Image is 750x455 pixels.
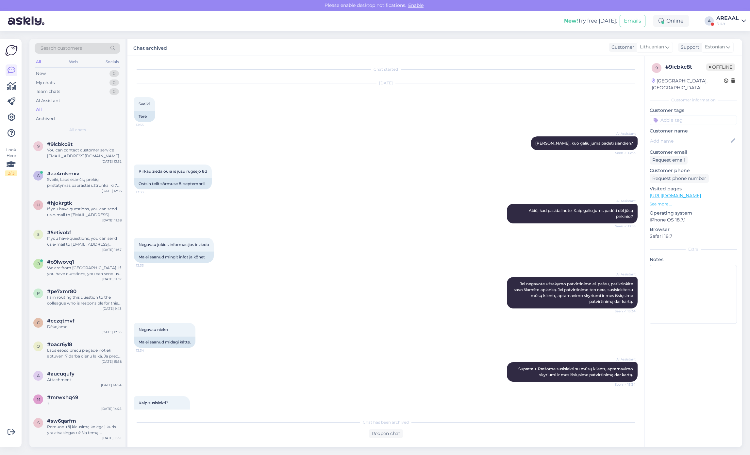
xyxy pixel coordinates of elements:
[611,357,636,362] span: AI Assistant
[665,63,706,71] div: # 9icbkc8t
[36,106,42,113] div: All
[102,159,122,164] div: [DATE] 13:52
[611,272,636,277] span: AI Assistant
[529,208,634,219] span: Ačiū, kad pasidalinote. Kaip galiu jums padėti dėl jūsų pirkinio?
[41,45,82,52] span: Search customers
[136,122,160,127] span: 13:33
[134,111,155,122] div: Tere
[716,16,746,26] a: AREAALNish
[136,348,160,353] span: 13:34
[650,193,701,199] a: [URL][DOMAIN_NAME]
[47,141,73,147] span: #9icbkc8t
[369,429,403,438] div: Reopen chat
[611,131,636,136] span: AI Assistant
[37,144,40,149] span: 9
[47,424,122,436] div: Perduodu šį klausimą kolegai, kuris yra atsakingas už šią temą. Atsakymas gali užtrukti, tačiau j...
[47,206,122,218] div: If you have questions, you can send us e-mail to [EMAIL_ADDRESS][DOMAIN_NAME]
[139,327,168,332] span: Negavau nieko
[611,224,636,229] span: Seen ✓ 13:33
[134,80,638,86] div: [DATE]
[47,171,79,177] span: #aa4mkmxv
[514,281,634,304] span: Jei negavote užsakymo patvirtinimo el. paštu, patikrinkite savo šlamšto aplanką. Jei patvirtinimo...
[101,406,122,411] div: [DATE] 14:25
[36,79,55,86] div: My chats
[37,261,40,266] span: o
[47,377,122,383] div: Attachment
[109,70,119,77] div: 0
[47,418,76,424] span: #sw6qarfm
[406,2,425,8] span: Enable
[652,78,724,91] div: [GEOGRAPHIC_DATA], [GEOGRAPHIC_DATA]
[656,65,658,70] span: 9
[564,17,617,25] div: Try free [DATE]:
[5,170,17,176] div: 2 / 3
[102,330,122,335] div: [DATE] 17:55
[47,371,75,377] span: #aucuqufy
[47,394,78,400] span: #mrwxhq49
[102,436,122,441] div: [DATE] 13:51
[620,15,645,27] button: Emails
[134,252,214,263] div: Ma ei saanud mingit infot ja kõnet
[650,233,737,240] p: Safari 18.7
[650,128,737,134] p: Customer name
[650,210,737,217] p: Operating system
[36,97,60,104] div: AI Assistant
[102,359,122,364] div: [DATE] 15:58
[47,341,72,347] span: #oacr6yl8
[139,169,207,174] span: Pirkau zieda oura is jusu rugsejo 8d
[37,291,40,296] span: p
[139,242,209,247] span: Negavau jokios informacijos ir ziedo
[101,383,122,388] div: [DATE] 14:54
[705,44,725,51] span: Estonian
[705,16,714,26] div: A
[716,21,739,26] div: Nish
[650,107,737,114] p: Customer tags
[68,58,79,66] div: Web
[611,199,636,203] span: AI Assistant
[139,101,150,106] span: Sveiki
[102,218,122,223] div: [DATE] 11:38
[136,190,160,195] span: 13:33
[37,202,40,207] span: h
[47,230,71,236] span: #5etivobf
[47,324,122,330] div: Dėkojame
[650,217,737,223] p: iPhone OS 18.7.1
[134,66,638,72] div: Chat started
[47,236,122,247] div: If you have questions, you can send us e-mail to [EMAIL_ADDRESS][DOMAIN_NAME]
[363,419,409,425] span: Chat has been archived
[136,263,160,268] span: 13:33
[134,178,212,189] div: Ostsin teilt sõrmuse 8. septembril.
[102,188,122,193] div: [DATE] 12:56
[37,344,40,349] span: o
[109,88,119,95] div: 0
[535,141,633,146] span: [PERSON_NAME], kuo galiu jums padėti šiandien?
[47,294,122,306] div: I am routing this question to the colleague who is responsible for this topic. The reply might ta...
[5,147,17,176] div: Look Here
[650,201,737,207] p: See more ...
[650,149,737,156] p: Customer email
[650,246,737,252] div: Extra
[518,366,634,377] span: Supratau. Prašome susisiekti su mūsų klientų aptarnavimo skyriumi ir mes išsiųsime patvirtinimą d...
[139,400,168,405] span: Kaip susisiekti?
[35,58,42,66] div: All
[650,226,737,233] p: Browser
[611,150,636,155] span: Seen ✓ 13:33
[36,88,60,95] div: Team chats
[133,43,167,52] label: Chat archived
[650,156,688,165] div: Request email
[47,200,72,206] span: #hjokrgtk
[37,173,40,178] span: a
[47,147,122,159] div: You can contact customer service [EMAIL_ADDRESS][DOMAIN_NAME]
[37,420,40,425] span: s
[650,174,709,183] div: Request phone number
[69,127,86,133] span: All chats
[640,44,664,51] span: Lithuanian
[102,277,122,282] div: [DATE] 11:37
[36,115,55,122] div: Archived
[650,185,737,192] p: Visited pages
[650,97,737,103] div: Customer information
[37,320,40,325] span: c
[653,15,689,27] div: Online
[134,337,195,348] div: Ma ei saanud midagi kätte.
[650,137,729,145] input: Add name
